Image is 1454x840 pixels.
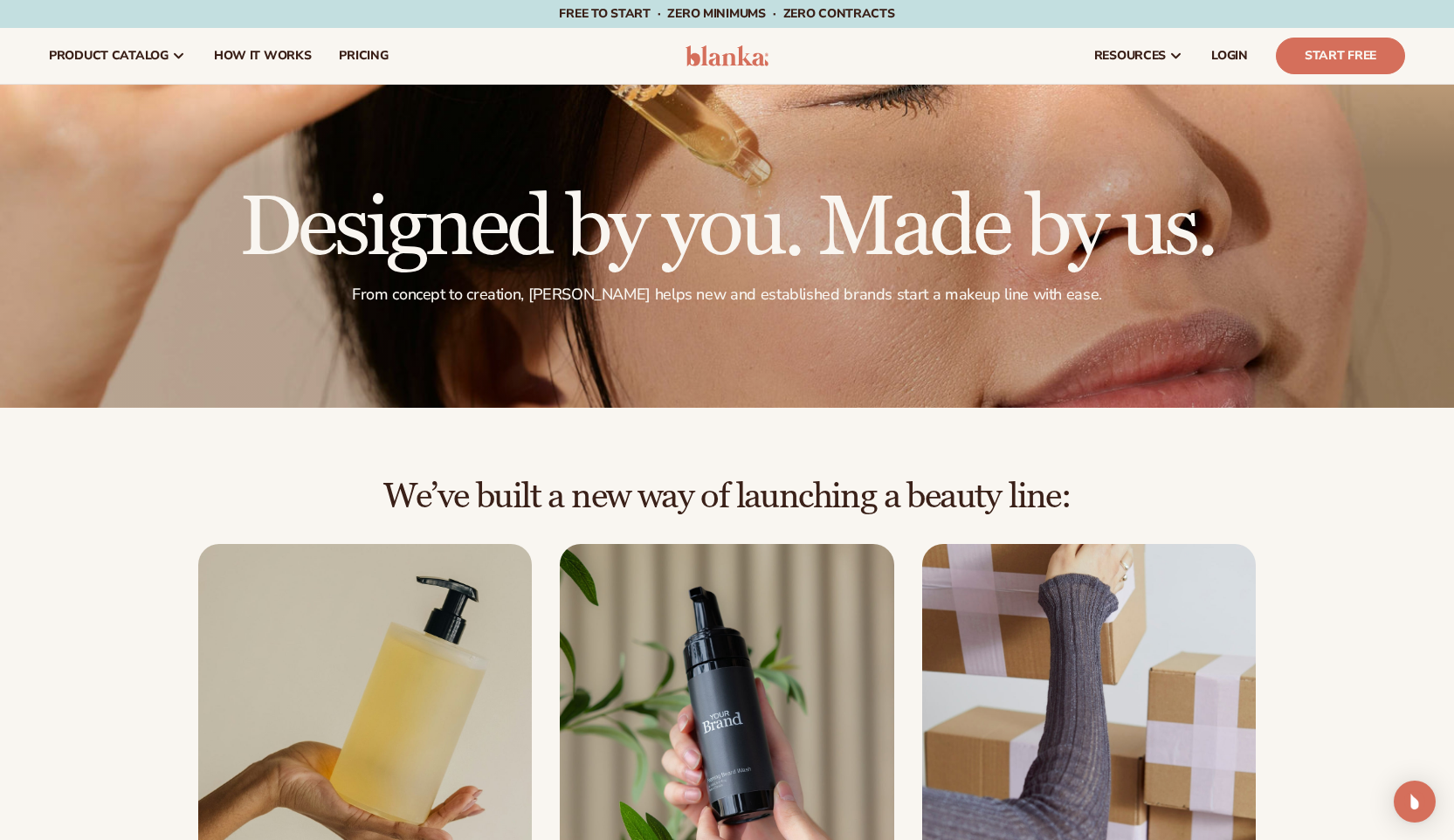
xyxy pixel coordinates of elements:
span: product catalog [49,49,169,63]
h2: We’ve built a new way of launching a beauty line: [49,478,1405,516]
a: Start Free [1276,38,1405,74]
span: How It Works [214,49,312,63]
a: product catalog [35,28,200,84]
div: Open Intercom Messenger [1394,781,1436,823]
img: logo [686,45,768,66]
a: How It Works [200,28,326,84]
a: pricing [325,28,402,84]
span: pricing [339,49,388,63]
span: LOGIN [1211,49,1248,63]
span: resources [1094,49,1166,63]
h1: Designed by you. Made by us. [239,187,1215,271]
a: LOGIN [1197,28,1262,84]
p: From concept to creation, [PERSON_NAME] helps new and established brands start a makeup line with... [239,285,1215,305]
a: resources [1080,28,1197,84]
span: Free to start · ZERO minimums · ZERO contracts [559,5,894,22]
